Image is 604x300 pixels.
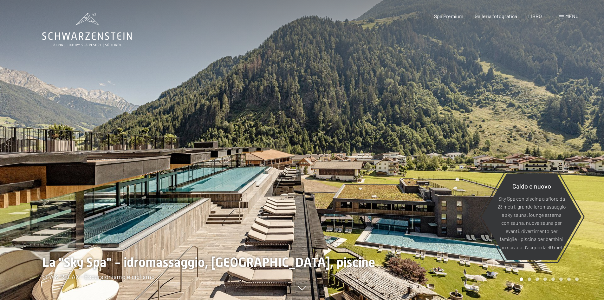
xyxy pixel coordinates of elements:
div: Paginazione carosello [517,277,579,281]
a: LIBRO [528,13,542,19]
font: menu [565,13,579,19]
div: Carosello Pagina 2 [528,277,531,281]
a: Galleria fotografica [475,13,517,19]
div: Pagina 6 della giostra [559,277,563,281]
a: Spa Premium [434,13,463,19]
div: Pagina Carosello 1 (Diapositiva corrente) [520,277,523,281]
a: Caldo e nuovo Sky Spa con piscina a sfioro da 23 metri, grande idromassaggio e sky sauna, lounge ... [481,173,582,260]
font: Sky Spa con piscina a sfioro da 23 metri, grande idromassaggio e sky sauna, lounge esterna con sa... [497,195,566,250]
div: Pagina 8 della giostra [575,277,579,281]
div: Pagina 3 della giostra [536,277,539,281]
div: Pagina 4 del carosello [543,277,547,281]
font: Caldo e nuovo [512,182,551,190]
div: Carosello Pagina 7 [567,277,571,281]
div: Pagina 5 della giostra [551,277,555,281]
